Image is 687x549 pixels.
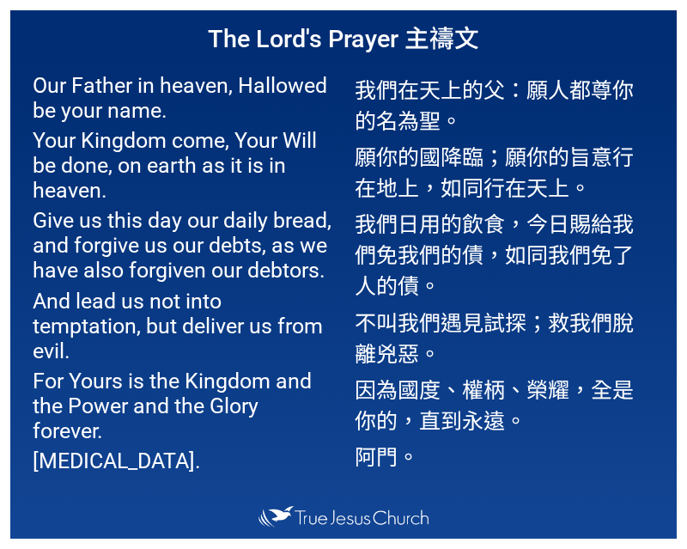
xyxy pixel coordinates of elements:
p: 我們在天上的父：願人都尊你的名為聖。 [355,73,655,135]
p: [MEDICAL_DATA]. [33,448,333,473]
p: Give us this day our daily bread, and forgive us our debts, as we have also forgiven our debtors. [33,208,333,283]
p: 因為國度、權柄、榮耀，全是你的，直到永遠。 [355,373,655,435]
h1: The Lord's Prayer 主禱文 [10,10,677,62]
p: 不叫我們遇見試探；救我們脫離兇惡。 [355,306,655,368]
p: And lead us not into temptation, but deliver us from evil. [33,289,333,363]
p: 我們日用的飲食，今日賜給我們免我們的債，如同我們免了人的債。 [355,207,655,300]
p: Our Father in heaven, Hallowed be your name. [33,73,333,123]
p: For Yours is the Kingdom and the Power and the Glory forever. [33,369,333,443]
p: 願你的國降臨；願你的旨意行在地上，如同行在天上。 [355,140,655,202]
p: 阿門。 [355,440,655,471]
p: Your Kingdom come, Your Will be done, on earth as it is in heaven. [33,128,333,203]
